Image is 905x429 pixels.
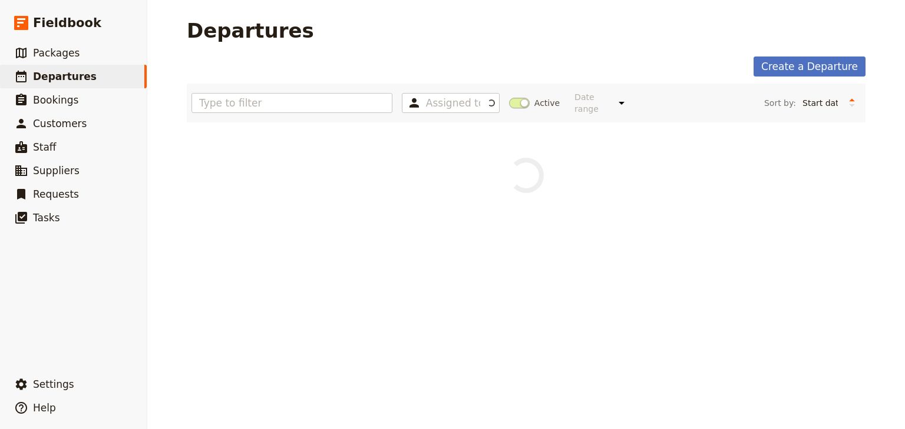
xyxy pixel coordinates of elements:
span: Settings [33,378,74,390]
select: Sort by: [797,94,843,112]
input: Assigned to [426,96,480,110]
span: Packages [33,47,80,59]
span: Departures [33,71,97,82]
span: Sort by: [764,97,796,109]
span: Active [534,97,560,109]
span: Tasks [33,212,60,224]
button: Change sort direction [843,94,861,112]
a: Create a Departure [754,56,866,77]
span: Suppliers [33,165,80,177]
span: Bookings [33,94,78,106]
span: Fieldbook [33,14,101,32]
span: Staff [33,141,57,153]
span: Requests [33,188,79,200]
h1: Departures [187,19,314,42]
input: Type to filter [191,93,392,113]
span: Customers [33,118,87,129]
span: Help [33,402,56,414]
